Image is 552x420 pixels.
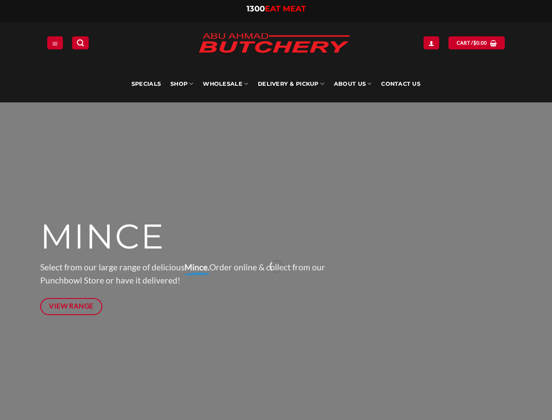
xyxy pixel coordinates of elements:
a: 1300EAT MEAT [246,4,306,14]
span: Cart / [457,39,487,47]
a: SHOP [170,66,193,102]
strong: Mince. [184,262,209,272]
bdi: 0.00 [473,40,487,45]
a: Wholesale [203,66,248,102]
a: Specials [132,66,161,102]
a: Search [72,36,89,49]
a: Contact Us [381,66,420,102]
a: Login [424,36,439,49]
span: Select from our large range of delicious Order online & collect from our Punchbowl Store or have ... [40,262,325,286]
span: View Range [49,301,94,311]
span: 1300 [246,4,265,14]
a: View Range [40,298,103,315]
a: View cart [448,36,505,49]
span: $ [473,39,476,47]
a: About Us [334,66,371,102]
img: Abu Ahmad Butchery [191,27,357,60]
a: Delivery & Pickup [258,66,324,102]
a: Menu [47,36,63,49]
span: MINCE [40,216,165,258]
span: EAT MEAT [265,4,306,14]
